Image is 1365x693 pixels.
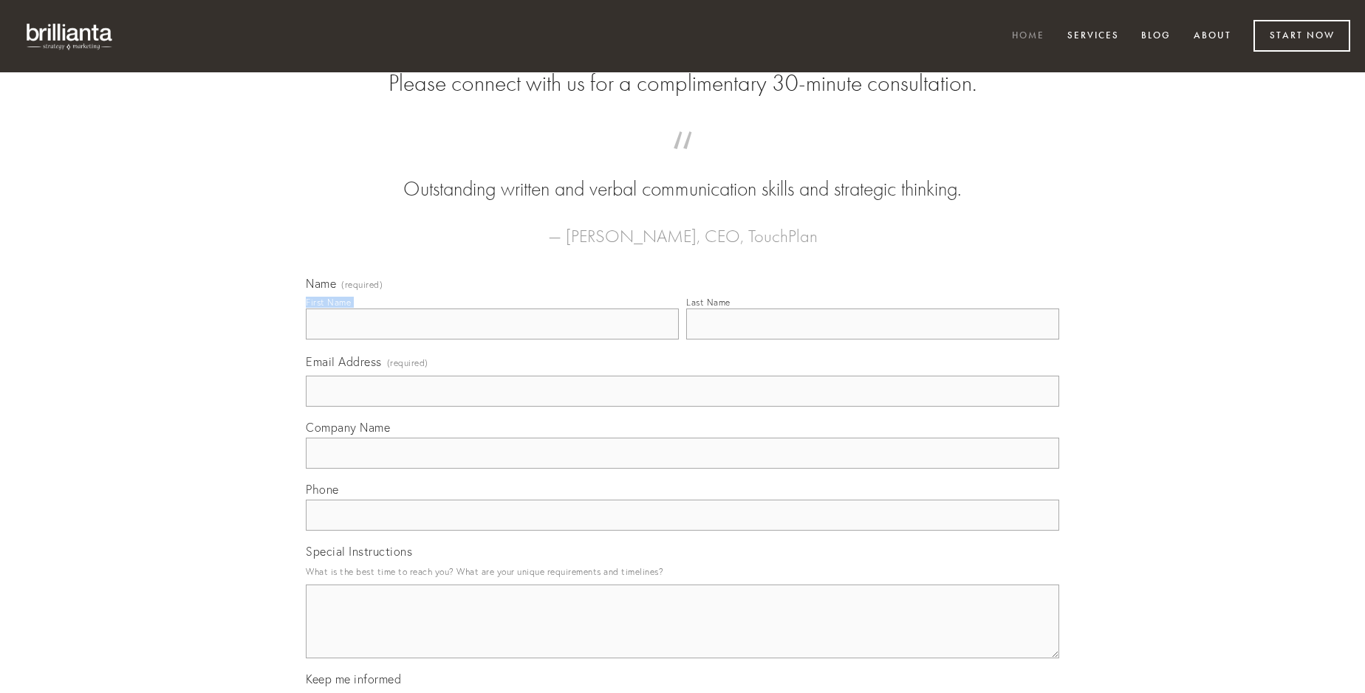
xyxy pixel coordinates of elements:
[306,544,412,559] span: Special Instructions
[329,204,1036,251] figcaption: — [PERSON_NAME], CEO, TouchPlan
[306,562,1059,582] p: What is the best time to reach you? What are your unique requirements and timelines?
[329,146,1036,204] blockquote: Outstanding written and verbal communication skills and strategic thinking.
[1058,24,1129,49] a: Services
[329,146,1036,175] span: “
[1002,24,1054,49] a: Home
[306,420,390,435] span: Company Name
[306,276,336,291] span: Name
[306,297,351,308] div: First Name
[306,69,1059,97] h2: Please connect with us for a complimentary 30-minute consultation.
[1253,20,1350,52] a: Start Now
[306,482,339,497] span: Phone
[341,280,383,289] span: (required)
[1184,24,1241,49] a: About
[306,672,401,686] span: Keep me informed
[15,15,126,58] img: brillianta - research, strategy, marketing
[686,297,731,308] div: Last Name
[1132,24,1180,49] a: Blog
[306,354,382,369] span: Email Address
[387,353,428,373] span: (required)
